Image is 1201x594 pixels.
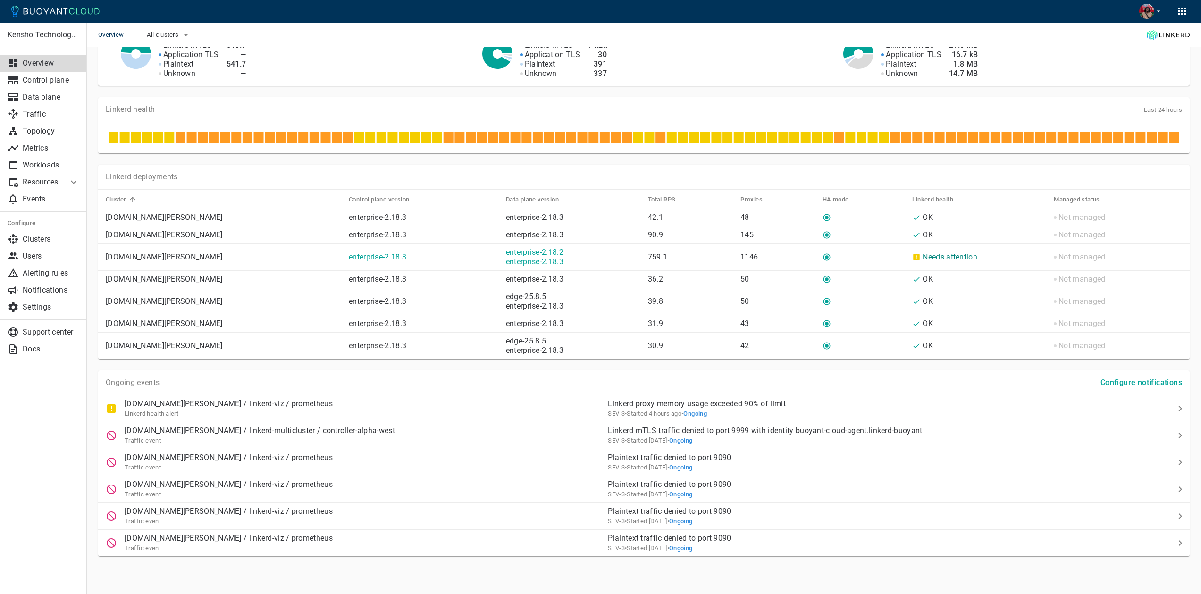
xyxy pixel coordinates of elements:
[683,410,707,417] span: Ongoing
[23,327,79,337] p: Support center
[106,378,160,387] p: Ongoing events
[949,69,978,78] h4: 14.7 MB
[648,230,733,240] p: 90.9
[667,491,693,498] span: •
[648,196,676,203] h5: Total RPS
[648,319,733,328] p: 31.9
[740,252,815,262] p: 1146
[608,507,1145,516] p: Plaintext traffic denied to port 9090
[98,23,135,47] span: Overview
[506,230,563,239] a: enterprise-2.18.3
[125,426,395,435] p: [DOMAIN_NAME][PERSON_NAME] / linkerd-multicluster / controller-alpha-west
[608,534,1145,543] p: Plaintext traffic denied to port 9090
[125,410,178,417] span: Linkerd health alert
[1058,341,1105,351] p: Not managed
[923,275,933,284] p: OK
[608,453,1145,462] p: Plaintext traffic denied to port 9090
[23,126,79,136] p: Topology
[669,464,693,471] span: Ongoing
[227,50,246,59] h4: —
[608,491,625,498] span: SEV-3
[608,399,1145,409] p: Linkerd proxy memory usage exceeded 90% of limit
[740,341,815,351] p: 42
[147,28,192,42] button: All clusters
[525,59,555,69] p: Plaintext
[608,544,625,552] span: SEV-3
[949,50,978,59] h4: 16.7 kB
[8,30,79,40] p: Kensho Technologies
[740,319,815,328] p: 43
[669,491,693,498] span: Ongoing
[106,105,155,114] p: Linkerd health
[649,518,667,525] relative-time: [DATE]
[23,234,79,244] p: Clusters
[923,230,933,240] p: OK
[608,426,1145,435] p: Linkerd mTLS traffic denied to port 9999 with identity buoyant-cloud-agent.linkerd-buoyant
[125,534,333,543] p: [DOMAIN_NAME][PERSON_NAME] / linkerd-viz / prometheus
[349,252,406,261] a: enterprise-2.18.3
[667,518,693,525] span: •
[23,344,79,354] p: Docs
[669,518,693,525] span: Ongoing
[740,230,815,240] p: 145
[649,437,667,444] relative-time: [DATE]
[506,275,563,284] a: enterprise-2.18.3
[625,464,667,471] span: Fri, 26 Sep 2025 11:48:32 EDT / Fri, 26 Sep 2025 15:48:32 UTC
[23,251,79,261] p: Users
[648,297,733,306] p: 39.8
[349,319,406,328] a: enterprise-2.18.3
[1058,297,1105,306] p: Not managed
[23,75,79,85] p: Control plane
[740,297,815,306] p: 50
[147,31,180,39] span: All clusters
[23,194,79,204] p: Events
[648,252,733,262] p: 759.1
[125,453,333,462] p: [DOMAIN_NAME][PERSON_NAME] / linkerd-viz / prometheus
[506,346,563,355] a: enterprise-2.18.3
[23,160,79,170] p: Workloads
[1054,195,1112,204] span: Managed status
[125,507,333,516] p: [DOMAIN_NAME][PERSON_NAME] / linkerd-viz / prometheus
[106,195,139,204] span: Cluster
[8,219,79,227] h5: Configure
[625,437,667,444] span: Fri, 26 Sep 2025 15:24:32 EDT / Fri, 26 Sep 2025 19:24:32 UTC
[349,196,409,203] h5: Control plane version
[349,275,406,284] a: enterprise-2.18.3
[125,544,161,552] span: Traffic event
[923,319,933,328] p: OK
[649,544,667,552] relative-time: [DATE]
[588,50,607,59] h4: 30
[912,195,966,204] span: Linkerd health
[163,50,219,59] p: Application TLS
[649,491,667,498] relative-time: [DATE]
[681,410,707,417] span: •
[1058,230,1105,240] p: Not managed
[886,69,918,78] p: Unknown
[923,297,933,306] p: OK
[506,196,559,203] h5: Data plane version
[23,268,79,278] p: Alerting rules
[648,195,688,204] span: Total RPS
[125,464,161,471] span: Traffic event
[1058,213,1105,222] p: Not managed
[506,248,563,257] a: enterprise-2.18.2
[525,50,580,59] p: Application TLS
[886,50,941,59] p: Application TLS
[669,544,693,552] span: Ongoing
[1100,378,1182,387] h4: Configure notifications
[506,336,546,345] a: edge-25.8.5
[349,341,406,350] a: enterprise-2.18.3
[106,213,341,222] p: [DOMAIN_NAME][PERSON_NAME]
[163,69,195,78] p: Unknown
[625,518,667,525] span: Fri, 26 Sep 2025 11:36:32 EDT / Fri, 26 Sep 2025 15:36:32 UTC
[349,213,406,222] a: enterprise-2.18.3
[608,480,1145,489] p: Plaintext traffic denied to port 9090
[649,410,681,417] relative-time: 4 hours ago
[648,275,733,284] p: 36.2
[163,59,194,69] p: Plaintext
[1054,196,1100,203] h5: Managed status
[608,518,625,525] span: SEV-3
[23,59,79,68] p: Overview
[506,292,546,301] a: edge-25.8.5
[1058,275,1105,284] p: Not managed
